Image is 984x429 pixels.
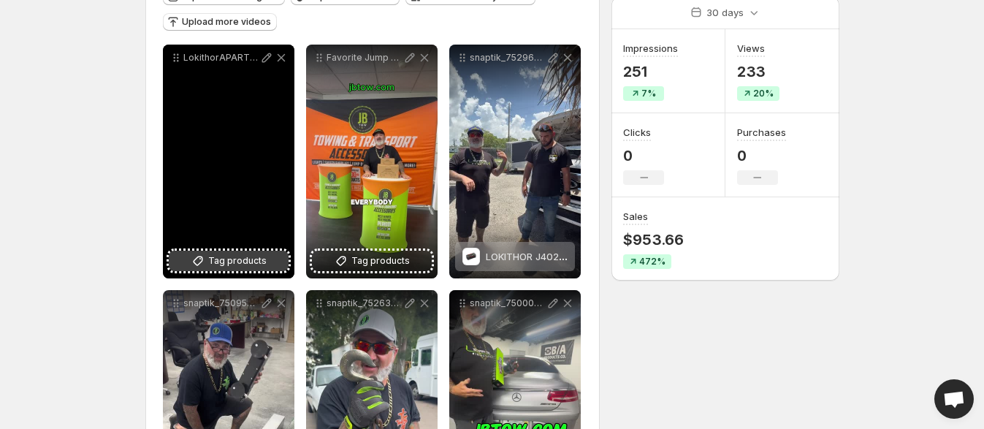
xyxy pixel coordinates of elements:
[306,45,438,278] div: Favorite Jump Box Easy The Lokithor is hands-down the BEST People ask me all the time what I usea...
[470,297,546,309] p: snaptik_7500003179954982190
[312,251,432,271] button: Tag products
[183,297,259,309] p: snaptik_7509554877744434463
[163,13,277,31] button: Upload more videos
[470,52,546,64] p: snaptik_7529672087800155423
[623,147,664,164] p: 0
[351,254,410,268] span: Tag products
[623,125,651,140] h3: Clicks
[639,256,665,267] span: 472%
[486,251,833,262] span: LOKITHOR J402 PRO Jump Starter 100W Two-way Fast Charging 3500Amp
[449,45,581,278] div: snaptik_7529672087800155423LOKITHOR J402 PRO Jump Starter 100W Two-way Fast Charging 3500AmpLOKIT...
[163,45,294,278] div: LokithorAPARTX Featuring a removable rechargeable 4000A battery this beast is the ultimate multi-...
[737,63,779,80] p: 233
[169,251,289,271] button: Tag products
[737,41,765,56] h3: Views
[737,147,786,164] p: 0
[327,297,403,309] p: snaptik_7526346211834498334
[623,209,648,224] h3: Sales
[183,52,259,64] p: LokithorAPARTX Featuring a removable rechargeable 4000A battery this beast is the ultimate multi-...
[623,231,684,248] p: $953.66
[706,5,744,20] p: 30 days
[623,41,678,56] h3: Impressions
[934,379,974,419] a: Open chat
[737,125,786,140] h3: Purchases
[182,16,271,28] span: Upload more videos
[641,88,656,99] span: 7%
[327,52,403,64] p: Favorite Jump Box Easy The Lokithor is hands-down the BEST People ask me all the time what I usea...
[753,88,774,99] span: 20%
[208,254,267,268] span: Tag products
[623,63,678,80] p: 251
